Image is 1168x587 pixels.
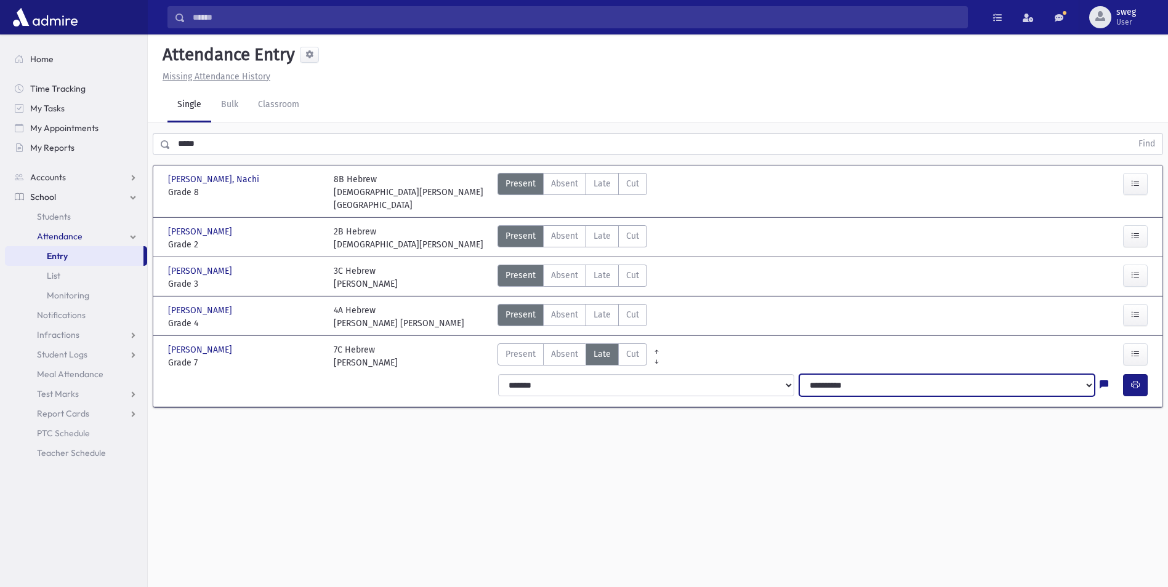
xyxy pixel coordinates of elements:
[334,225,483,251] div: 2B Hebrew [DEMOGRAPHIC_DATA][PERSON_NAME]
[594,308,611,321] span: Late
[185,6,967,28] input: Search
[626,177,639,190] span: Cut
[248,88,309,122] a: Classroom
[5,443,147,463] a: Teacher Schedule
[5,345,147,364] a: Student Logs
[594,230,611,242] span: Late
[30,142,75,153] span: My Reports
[37,447,106,458] span: Teacher Schedule
[37,231,83,242] span: Attendance
[167,88,211,122] a: Single
[47,270,60,281] span: List
[551,177,578,190] span: Absent
[505,230,536,242] span: Present
[37,428,90,439] span: PTC Schedule
[211,88,248,122] a: Bulk
[30,172,66,183] span: Accounts
[497,304,647,330] div: AttTypes
[551,308,578,321] span: Absent
[497,173,647,212] div: AttTypes
[334,173,487,212] div: 8B Hebrew [DEMOGRAPHIC_DATA][PERSON_NAME][GEOGRAPHIC_DATA]
[37,369,103,380] span: Meal Attendance
[497,265,647,290] div: AttTypes
[10,5,81,30] img: AdmirePro
[30,122,99,134] span: My Appointments
[1116,7,1136,17] span: sweg
[5,226,147,246] a: Attendance
[497,225,647,251] div: AttTypes
[5,305,147,325] a: Notifications
[551,348,578,361] span: Absent
[5,98,147,118] a: My Tasks
[626,308,639,321] span: Cut
[497,343,647,369] div: AttTypes
[334,265,398,290] div: 3C Hebrew [PERSON_NAME]
[47,250,68,262] span: Entry
[505,308,536,321] span: Present
[5,325,147,345] a: Infractions
[505,269,536,282] span: Present
[594,269,611,282] span: Late
[5,79,147,98] a: Time Tracking
[5,266,147,286] a: List
[5,49,147,69] a: Home
[168,238,321,251] span: Grade 2
[168,265,235,278] span: [PERSON_NAME]
[5,404,147,423] a: Report Cards
[168,356,321,369] span: Grade 7
[30,54,54,65] span: Home
[47,290,89,301] span: Monitoring
[505,177,536,190] span: Present
[37,211,71,222] span: Students
[5,207,147,226] a: Students
[37,329,79,340] span: Infractions
[168,225,235,238] span: [PERSON_NAME]
[168,173,262,186] span: [PERSON_NAME], Nachi
[505,348,536,361] span: Present
[37,309,86,321] span: Notifications
[626,269,639,282] span: Cut
[5,423,147,443] a: PTC Schedule
[168,343,235,356] span: [PERSON_NAME]
[30,103,65,114] span: My Tasks
[30,191,56,202] span: School
[5,384,147,404] a: Test Marks
[5,364,147,384] a: Meal Attendance
[158,44,295,65] h5: Attendance Entry
[594,177,611,190] span: Late
[168,186,321,199] span: Grade 8
[30,83,86,94] span: Time Tracking
[1116,17,1136,27] span: User
[334,343,398,369] div: 7C Hebrew [PERSON_NAME]
[5,138,147,158] a: My Reports
[551,269,578,282] span: Absent
[168,304,235,317] span: [PERSON_NAME]
[334,304,464,330] div: 4A Hebrew [PERSON_NAME] [PERSON_NAME]
[168,317,321,330] span: Grade 4
[594,348,611,361] span: Late
[37,349,87,360] span: Student Logs
[5,167,147,187] a: Accounts
[1131,134,1162,154] button: Find
[163,71,270,82] u: Missing Attendance History
[626,230,639,242] span: Cut
[158,71,270,82] a: Missing Attendance History
[5,118,147,138] a: My Appointments
[37,388,79,399] span: Test Marks
[5,246,143,266] a: Entry
[168,278,321,290] span: Grade 3
[5,286,147,305] a: Monitoring
[551,230,578,242] span: Absent
[5,187,147,207] a: School
[37,408,89,419] span: Report Cards
[626,348,639,361] span: Cut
